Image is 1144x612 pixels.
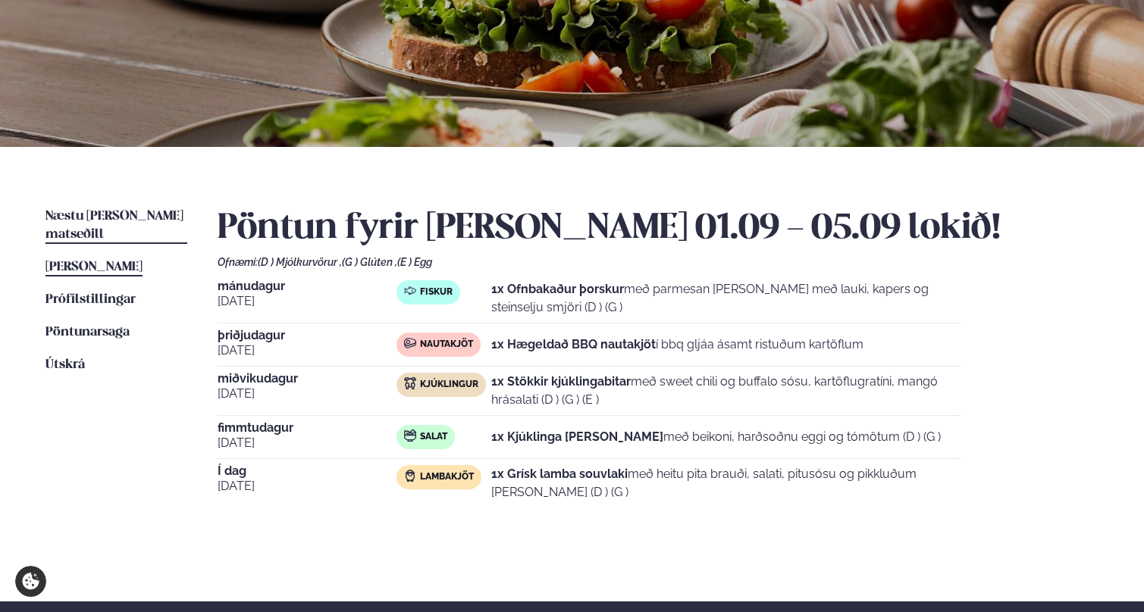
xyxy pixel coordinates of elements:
[218,256,1099,268] div: Ofnæmi:
[45,258,143,276] a: [PERSON_NAME]
[45,293,136,306] span: Prófílstillingar
[218,208,1099,250] h2: Pöntun fyrir [PERSON_NAME] 01.09 - 05.09 lokið!
[404,429,416,442] img: salad.svg
[397,256,432,268] span: (E ) Egg
[420,339,473,351] span: Nautakjöt
[491,374,631,389] strong: 1x Stökkir kjúklingabitar
[491,336,863,354] p: í bbq gljáa ásamt ristuðum kartöflum
[404,377,416,389] img: chicken.svg
[45,323,130,342] a: Pöntunarsaga
[45,261,143,273] span: [PERSON_NAME]
[218,342,396,360] span: [DATE]
[45,208,187,244] a: Næstu [PERSON_NAME] matseðill
[491,467,628,481] strong: 1x Grísk lamba souvlaki
[342,256,397,268] span: (G ) Glúten ,
[491,373,961,409] p: með sweet chili og buffalo sósu, kartöflugratíni, mangó hrásalati (D ) (G ) (E )
[218,477,396,495] span: [DATE]
[420,431,447,443] span: Salat
[420,286,453,298] span: Fiskur
[218,329,396,342] span: þriðjudagur
[218,373,396,385] span: miðvikudagur
[45,210,183,241] span: Næstu [PERSON_NAME] matseðill
[491,280,961,317] p: með parmesan [PERSON_NAME] með lauki, kapers og steinselju smjöri (D ) (G )
[218,422,396,434] span: fimmtudagur
[491,282,624,296] strong: 1x Ofnbakaður þorskur
[491,337,656,351] strong: 1x Hægeldað BBQ nautakjöt
[218,280,396,292] span: mánudagur
[45,358,85,371] span: Útskrá
[218,385,396,403] span: [DATE]
[420,379,478,391] span: Kjúklingur
[404,285,416,297] img: fish.svg
[218,292,396,311] span: [DATE]
[491,465,961,501] p: með heitu pita brauði, salati, pitusósu og pikkluðum [PERSON_NAME] (D ) (G )
[15,566,46,597] a: Cookie settings
[491,429,663,444] strong: 1x Kjúklinga [PERSON_NAME]
[258,256,342,268] span: (D ) Mjólkurvörur ,
[491,428,941,446] p: með beikoni, harðsoðnu eggi og tómötum (D ) (G )
[420,471,474,483] span: Lambakjöt
[218,465,396,477] span: Í dag
[404,470,416,482] img: Lamb.svg
[45,291,136,309] a: Prófílstillingar
[404,337,416,349] img: beef.svg
[45,326,130,339] span: Pöntunarsaga
[218,434,396,452] span: [DATE]
[45,356,85,374] a: Útskrá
